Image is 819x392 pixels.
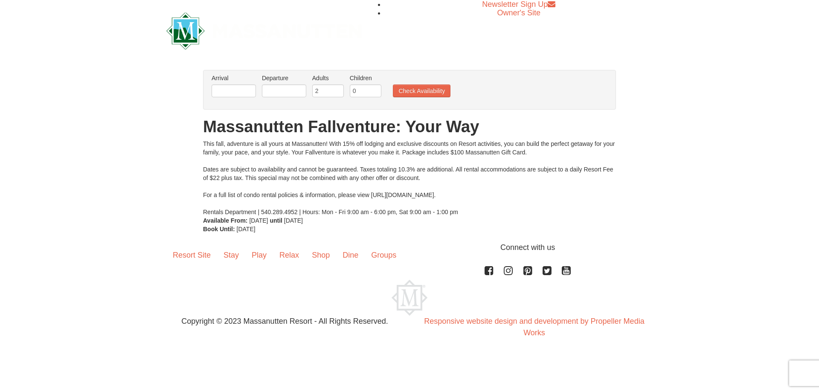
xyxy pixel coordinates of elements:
a: Play [245,242,273,268]
img: Massanutten Resort Logo [392,280,427,316]
label: Arrival [212,74,256,82]
a: Groups [365,242,403,268]
span: [DATE] [237,226,256,232]
p: Copyright © 2023 Massanutten Resort - All Rights Reserved. [160,316,409,327]
button: Check Availability [393,84,450,97]
p: Connect with us [166,242,653,253]
label: Departure [262,74,306,82]
strong: Book Until: [203,226,235,232]
img: Massanutten Resort Logo [166,12,362,49]
div: This fall, adventure is all yours at Massanutten! With 15% off lodging and exclusive discounts on... [203,139,616,216]
a: Resort Site [166,242,217,268]
strong: until [270,217,282,224]
a: Shop [305,242,336,268]
a: Massanutten Resort [166,20,362,40]
a: Relax [273,242,305,268]
span: [DATE] [249,217,268,224]
a: Owner's Site [497,9,540,17]
a: Dine [336,242,365,268]
strong: Available From: [203,217,248,224]
h1: Massanutten Fallventure: Your Way [203,118,616,135]
a: Stay [217,242,245,268]
label: Children [350,74,381,82]
label: Adults [312,74,344,82]
a: Responsive website design and development by Propeller Media Works [424,317,644,337]
span: [DATE] [284,217,303,224]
